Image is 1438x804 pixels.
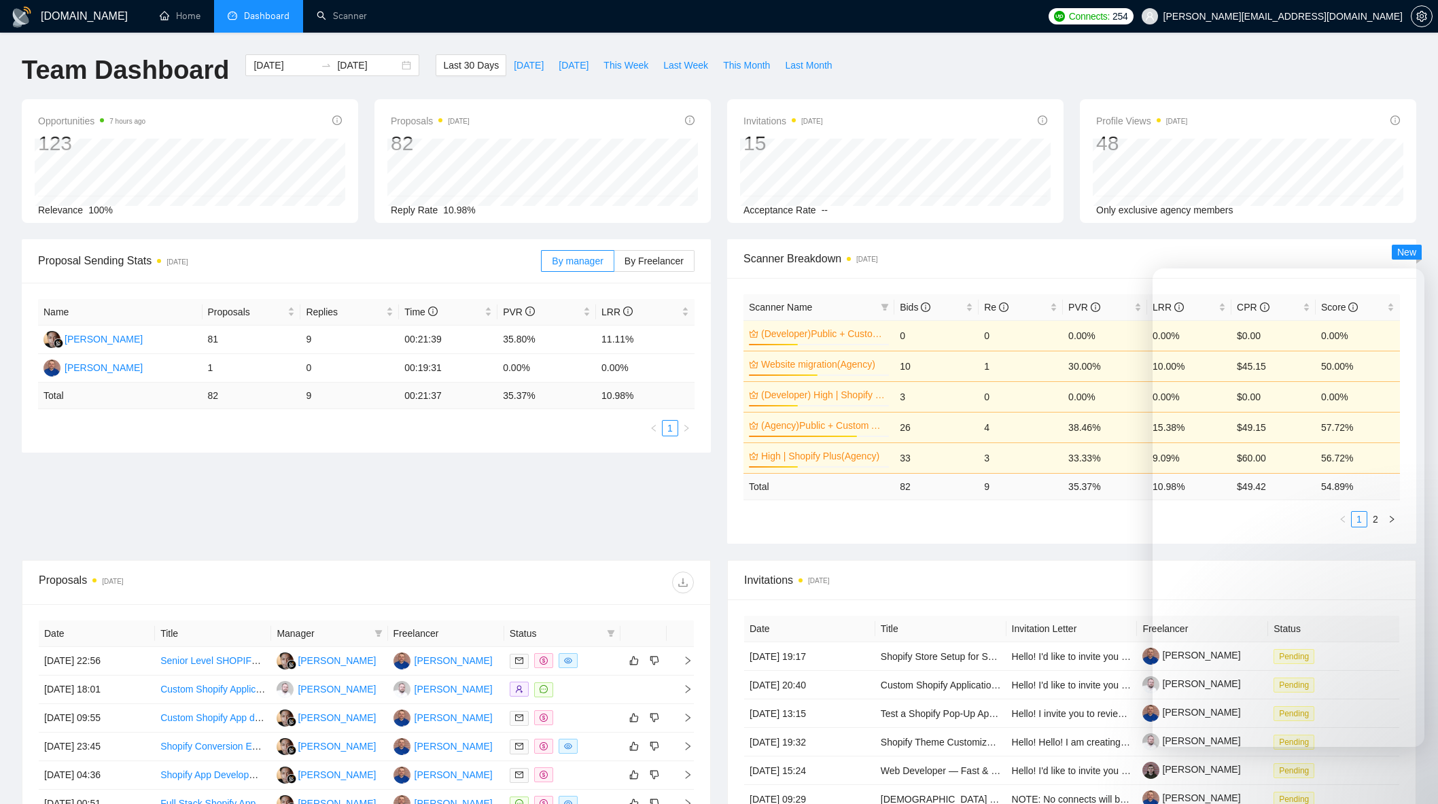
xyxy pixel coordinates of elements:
[1390,116,1400,125] span: info-circle
[298,739,376,754] div: [PERSON_NAME]
[39,647,155,676] td: [DATE] 22:56
[228,11,237,20] span: dashboard
[515,714,523,722] span: mail
[277,767,294,784] img: MA
[277,740,376,751] a: MA[PERSON_NAME]
[1142,762,1159,779] img: c1N88uInBId1q6XOacW_MhOGOtFXbwKGNXWbvF3jVxTcl-JlH5zhaAFk709S91sUsM
[540,714,548,722] span: dollar
[540,657,548,665] span: dollar
[515,742,523,750] span: mail
[1142,707,1240,718] a: [PERSON_NAME]
[596,383,695,409] td: 10.98 %
[404,307,437,317] span: Time
[761,418,886,433] a: (Agency)Public + Custom Apps
[300,383,399,409] td: 9
[749,421,758,430] span: crown
[510,626,601,641] span: Status
[875,756,1006,785] td: Web Developer — Fast & Replicable E-commerce Site Cloning (Shopify) — Long-Term Project
[744,728,875,756] td: [DATE] 19:32
[160,684,385,695] a: Custom Shopify Application (Notion ↔️ Shopify Sync)
[54,338,63,348] img: gigradar-bm.png
[155,647,271,676] td: Senior Level SHOPIFY APP DEVELOPER POLARIS UI
[300,326,399,354] td: 9
[203,354,301,383] td: 1
[984,302,1009,313] span: Re
[393,767,410,784] img: AU
[744,671,875,699] td: [DATE] 20:40
[626,652,642,669] button: like
[1274,765,1320,775] a: Pending
[540,742,548,750] span: dollar
[391,205,438,215] span: Reply Rate
[38,130,145,156] div: 123
[298,767,376,782] div: [PERSON_NAME]
[894,320,979,351] td: 0
[650,741,659,752] span: dislike
[1397,247,1416,258] span: New
[65,360,143,375] div: [PERSON_NAME]
[881,737,1116,748] a: Shopify Theme Customization for Sports Ticket Website
[1063,351,1147,381] td: 30.00%
[109,118,145,125] time: 7 hours ago
[391,113,470,129] span: Proposals
[515,657,523,665] span: mail
[672,741,692,751] span: right
[626,710,642,726] button: like
[1006,616,1138,642] th: Invitation Letter
[881,303,889,311] span: filter
[559,58,589,73] span: [DATE]
[744,616,875,642] th: Date
[743,473,894,500] td: Total
[393,710,410,727] img: AU
[744,756,875,785] td: [DATE] 15:24
[1069,9,1110,24] span: Connects:
[646,420,662,436] li: Previous Page
[155,704,271,733] td: Custom Shopify App development
[277,710,294,727] img: MA
[287,746,296,755] img: gigradar-bm.png
[287,717,296,727] img: gigradar-bm.png
[979,351,1063,381] td: 1
[399,383,497,409] td: 00:21:37
[894,473,979,500] td: 82
[672,770,692,780] span: right
[1137,616,1268,642] th: Freelancer
[277,654,376,665] a: MA[PERSON_NAME]
[672,656,692,665] span: right
[372,623,385,644] span: filter
[716,54,777,76] button: This Month
[646,767,663,783] button: dislike
[601,307,633,317] span: LRR
[287,774,296,784] img: gigradar-bm.png
[646,420,662,436] button: left
[1147,351,1231,381] td: 10.00%
[1142,735,1240,746] a: [PERSON_NAME]
[1063,320,1147,351] td: 0.00%
[1147,442,1231,473] td: 9.09%
[1147,381,1231,412] td: 0.00%
[155,733,271,761] td: Shopify Conversion Expert Needed (CRO)
[743,113,823,129] span: Invitations
[244,10,290,22] span: Dashboard
[388,621,504,647] th: Freelancer
[300,354,399,383] td: 0
[626,738,642,754] button: like
[744,642,875,671] td: [DATE] 19:17
[515,771,523,779] span: mail
[629,712,639,723] span: like
[393,712,493,722] a: AU[PERSON_NAME]
[1142,678,1240,689] a: [PERSON_NAME]
[1142,705,1159,722] img: c1gfRzHJo4lwB2uvQU6P4BT15O_lr8ReaehWjS0ADxTjCRy4vAPwXYrdgz0EeetcBO
[663,58,708,73] span: Last Week
[1411,5,1433,27] button: setting
[1096,205,1233,215] span: Only exclusive agency members
[393,769,493,780] a: AU[PERSON_NAME]
[43,360,60,377] img: AU
[1392,758,1424,790] iframe: Intercom live chat
[393,681,410,698] img: MH
[1145,12,1155,21] span: user
[979,381,1063,412] td: 0
[415,682,493,697] div: [PERSON_NAME]
[1274,793,1320,804] a: Pending
[300,299,399,326] th: Replies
